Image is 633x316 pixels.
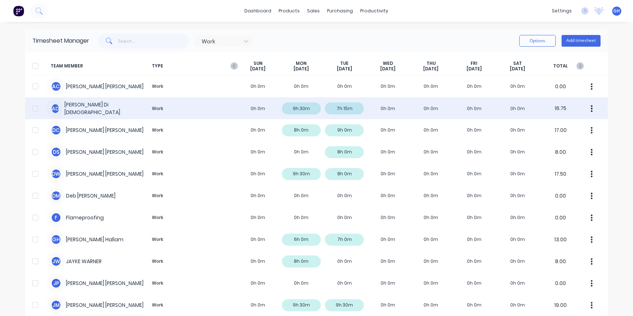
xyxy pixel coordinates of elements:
span: SAT [513,61,522,66]
span: [DATE] [337,66,352,72]
div: settings [548,5,575,16]
div: sales [304,5,324,16]
span: [DATE] [467,66,482,72]
img: Factory [13,5,24,16]
div: purchasing [324,5,357,16]
a: dashboard [241,5,275,16]
span: THU [426,61,436,66]
span: SUN [253,61,263,66]
div: Timesheet Manager [32,36,89,45]
span: [DATE] [380,66,396,72]
span: [DATE] [423,66,439,72]
span: [DATE] [250,66,266,72]
span: TUE [340,61,349,66]
span: [DATE] [294,66,309,72]
span: MON [296,61,307,66]
div: productivity [357,5,392,16]
button: Options [519,35,556,47]
span: [DATE] [510,66,525,72]
div: products [275,5,304,16]
input: Search... [118,34,189,48]
span: GH [614,8,620,14]
button: Add timesheet [562,35,601,47]
span: TOTAL [539,61,582,72]
span: FRI [471,61,478,66]
span: TYPE [149,61,236,72]
span: TEAM MEMBER [51,61,149,72]
span: WED [383,61,393,66]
